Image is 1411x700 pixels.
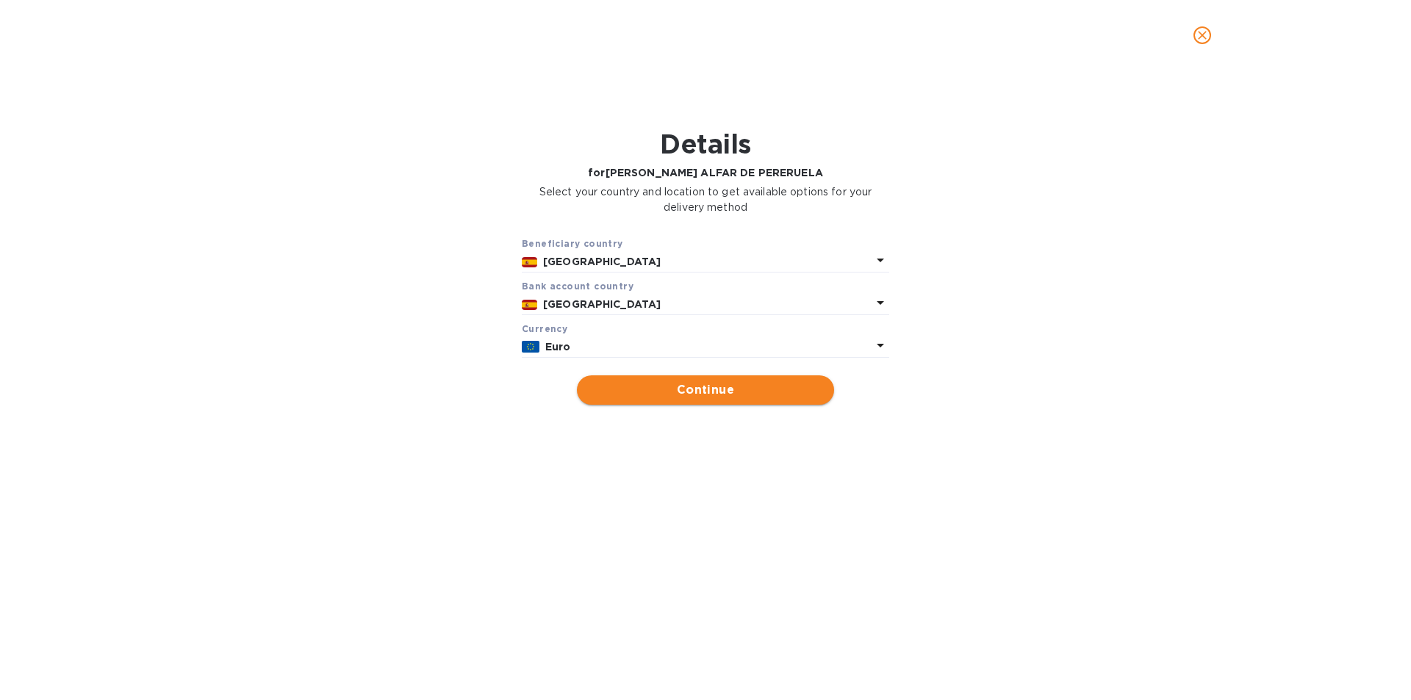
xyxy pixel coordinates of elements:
span: Continue [589,381,822,399]
p: Select your country and location to get available options for your delivery method [522,184,889,215]
b: Beneficiary country [522,238,623,249]
button: Continue [577,375,834,405]
h1: Details [522,129,889,159]
b: for [PERSON_NAME] ALFAR DE PERERUELA [588,167,823,178]
b: Currency [522,323,567,334]
img: ES [522,257,537,267]
img: ES [522,300,537,310]
b: [GEOGRAPHIC_DATA] [543,298,661,310]
button: close [1185,18,1220,53]
b: [GEOGRAPHIC_DATA] [543,256,661,267]
b: Bank account cоuntry [522,281,633,292]
b: Euro [545,341,571,353]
